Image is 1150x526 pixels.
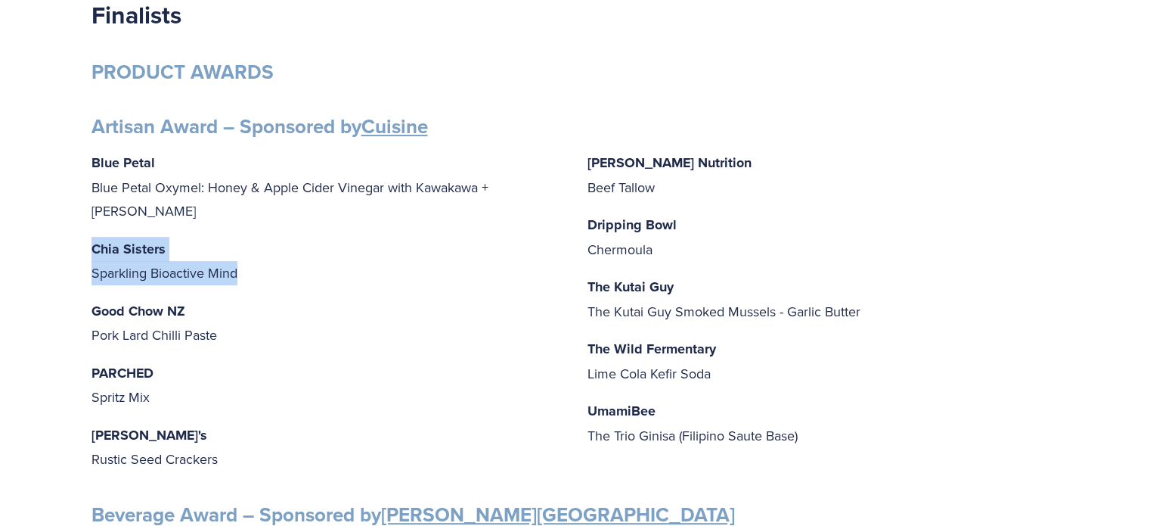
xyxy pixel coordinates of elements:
[91,239,166,259] strong: Chia Sisters
[91,425,207,445] strong: [PERSON_NAME]'s
[587,153,752,173] strong: [PERSON_NAME] Nutrition
[587,275,1059,323] p: The Kutai Guy Smoked Mussels - Garlic Butter
[91,153,155,173] strong: Blue Petal
[91,361,563,409] p: Spritz Mix
[91,423,563,472] p: Rustic Seed Crackers
[587,213,1059,261] p: Chermoula
[91,299,563,347] p: Pork Lard Chilli Paste
[587,215,677,235] strong: Dripping Bowl
[587,151,1059,199] p: Beef Tallow
[91,237,563,285] p: Sparkling Bioactive Mind
[91,112,428,141] strong: Artisan Award – Sponsored by
[587,337,1059,385] p: Lime Cola Kefir Soda
[91,301,185,321] strong: Good Chow NZ
[587,339,716,359] strong: The Wild Fermentary
[91,363,153,383] strong: PARCHED
[91,151,563,223] p: Blue Petal Oxymel: Honey & Apple Cider Vinegar with Kawakawa + [PERSON_NAME]
[91,58,274,86] strong: PRODUCT AWARDS
[587,399,1059,447] p: The Trio Ginisa (Filipino Saute Base)
[587,401,656,421] strong: UmamiBee
[361,112,428,141] a: Cuisine
[587,277,674,297] strong: The Kutai Guy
